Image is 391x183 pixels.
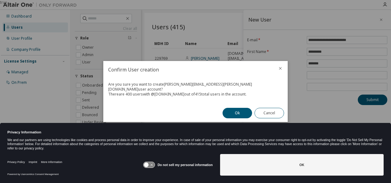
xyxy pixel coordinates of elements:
button: Ok [223,108,252,118]
button: Cancel [255,108,284,118]
button: close [278,66,283,71]
div: There are 400 users with @ [DOMAIN_NAME] out of 415 total users in the account. [108,92,283,97]
div: Are you sure you want to create [PERSON_NAME][EMAIL_ADDRESS][PERSON_NAME][DOMAIN_NAME] user account? [108,82,283,92]
h2: Confirm User creation [103,61,273,78]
